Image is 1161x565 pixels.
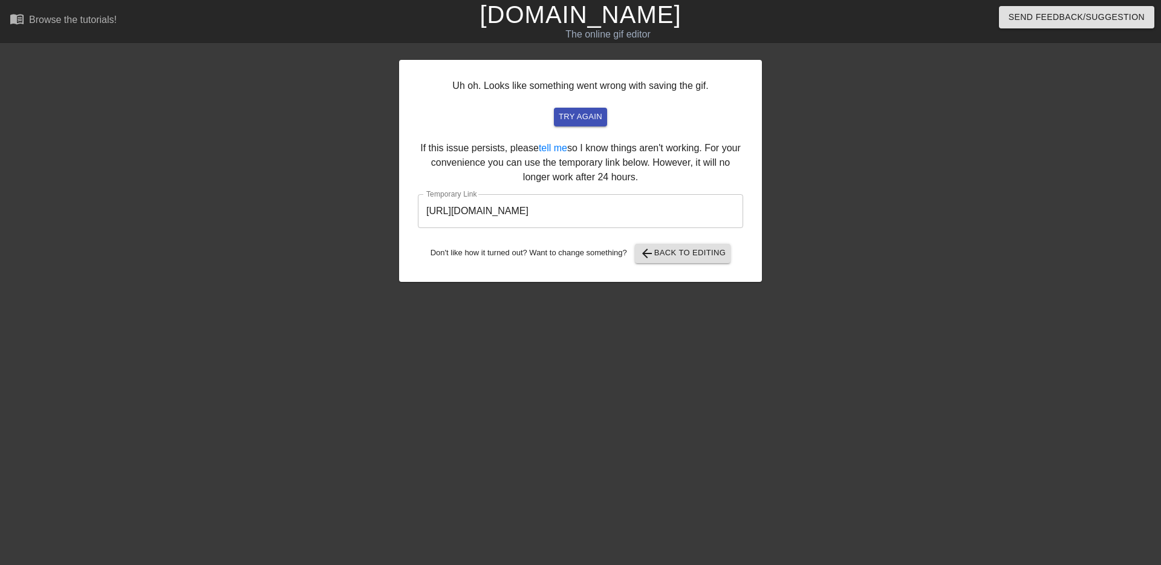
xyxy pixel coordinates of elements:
[418,244,743,263] div: Don't like how it turned out? Want to change something?
[10,11,117,30] a: Browse the tutorials!
[480,1,681,28] a: [DOMAIN_NAME]
[10,11,24,26] span: menu_book
[635,244,731,263] button: Back to Editing
[999,6,1154,28] button: Send Feedback/Suggestion
[1009,10,1145,25] span: Send Feedback/Suggestion
[559,110,602,124] span: try again
[418,194,743,228] input: bare
[554,108,607,126] button: try again
[640,246,654,261] span: arrow_back
[640,246,726,261] span: Back to Editing
[539,143,567,153] a: tell me
[399,60,762,282] div: Uh oh. Looks like something went wrong with saving the gif. If this issue persists, please so I k...
[29,15,117,25] div: Browse the tutorials!
[393,27,823,42] div: The online gif editor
